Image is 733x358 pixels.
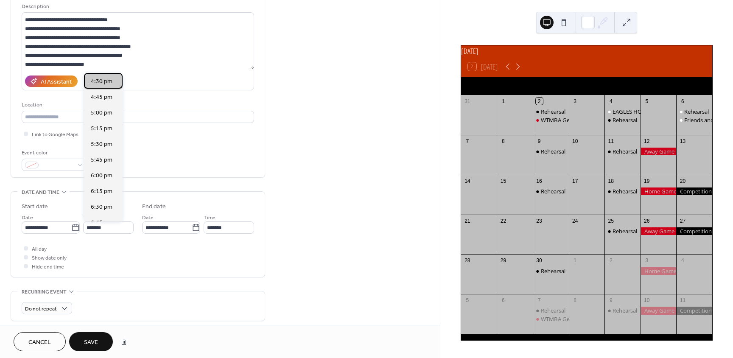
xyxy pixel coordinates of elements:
div: 27 [679,217,686,224]
span: Do not repeat [25,304,57,314]
div: Rehearsal [604,307,641,314]
div: Rehearsal [533,307,569,314]
span: 6:30 pm [91,203,112,212]
div: Rehearsal [604,187,641,195]
div: Competition [676,227,712,235]
div: 18 [607,177,615,185]
div: Rehearsal [541,307,565,314]
span: All day [32,245,47,254]
div: 12 [643,137,650,145]
div: WTMBA General Meeting [533,315,569,323]
div: Wed [570,77,604,95]
div: 6 [679,98,686,105]
div: Rehearsal [604,227,641,235]
div: 21 [464,217,471,224]
div: 11 [679,297,686,304]
div: Rehearsal [613,227,637,235]
div: Rehearsal [533,148,569,155]
div: Friends and Family Preview and Picnic [676,116,712,124]
span: Save [84,338,98,347]
span: Date [22,213,33,222]
span: 6:15 pm [91,187,112,196]
div: Rehearsal [604,116,641,124]
div: 16 [536,177,543,185]
div: 10 [643,297,650,304]
div: Rehearsal [541,108,565,115]
div: 7 [536,297,543,304]
span: Link to Google Maps [32,130,78,139]
div: 25 [607,217,615,224]
div: Sun [468,77,502,95]
div: Rehearsal [533,187,569,195]
button: AI Assistant [25,76,78,87]
span: Cancel [28,338,51,347]
div: 19 [643,177,650,185]
div: 14 [464,177,471,185]
div: Thu [604,77,638,95]
span: 6:45 pm [91,218,112,227]
div: 22 [500,217,507,224]
div: WTMBA General Meeting [541,116,604,124]
span: Recurring event [22,288,67,296]
div: Away Game @ Haverford [641,148,677,155]
span: 6:00 pm [91,171,112,180]
div: 2 [607,257,615,264]
div: EAGLES HOME OPENER PEP RALLY [604,108,641,115]
div: 17 [571,177,579,185]
div: Home Game vs Upper Moreland [641,267,677,275]
div: 3 [643,257,650,264]
div: 10 [571,137,579,145]
div: WTMBA General Meeting [533,116,569,124]
div: Rehearsal [533,108,569,115]
div: Start date [22,202,48,211]
div: 29 [500,257,507,264]
div: Location [22,101,252,109]
div: Rehearsal [676,108,712,115]
div: Sat [671,77,705,95]
div: 6 [500,297,507,304]
span: 5:45 pm [91,156,112,165]
span: Time [204,213,215,222]
div: 28 [464,257,471,264]
button: Cancel [14,332,66,351]
div: Event color [22,148,85,157]
div: Rehearsal [684,108,709,115]
span: Date [142,213,154,222]
div: AI Assistant [41,78,72,87]
div: Mon [502,77,536,95]
div: Rehearsal [533,267,569,275]
div: WTMBA General Meeting [541,315,604,323]
div: 30 [536,257,543,264]
span: Show date only [32,254,67,263]
div: 26 [643,217,650,224]
div: 11 [607,137,615,145]
div: 7 [464,137,471,145]
span: 5:30 pm [91,140,112,149]
div: Competition [676,187,712,195]
div: 24 [571,217,579,224]
div: Fri [638,77,671,95]
div: Competition [676,307,712,314]
div: Rehearsal [613,148,637,155]
div: Rehearsal [541,267,565,275]
div: Tue [536,77,570,95]
div: 9 [607,297,615,304]
div: 3 [571,98,579,105]
div: 4 [679,257,686,264]
span: 5:15 pm [91,124,112,133]
span: 4:45 pm [91,93,112,102]
div: 8 [571,297,579,304]
div: 2 [536,98,543,105]
div: Home Game vs JP McCaskey [641,187,677,195]
span: 5:00 pm [91,109,112,117]
div: Rehearsal [613,307,637,314]
span: Time [83,213,95,222]
div: [DATE] [461,45,712,56]
div: 5 [643,98,650,105]
div: Rehearsal [604,148,641,155]
div: 8 [500,137,507,145]
div: 15 [500,177,507,185]
div: Rehearsal [541,187,565,195]
div: Away Game @ Hatboro Horsham [641,307,677,314]
div: 5 [464,297,471,304]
